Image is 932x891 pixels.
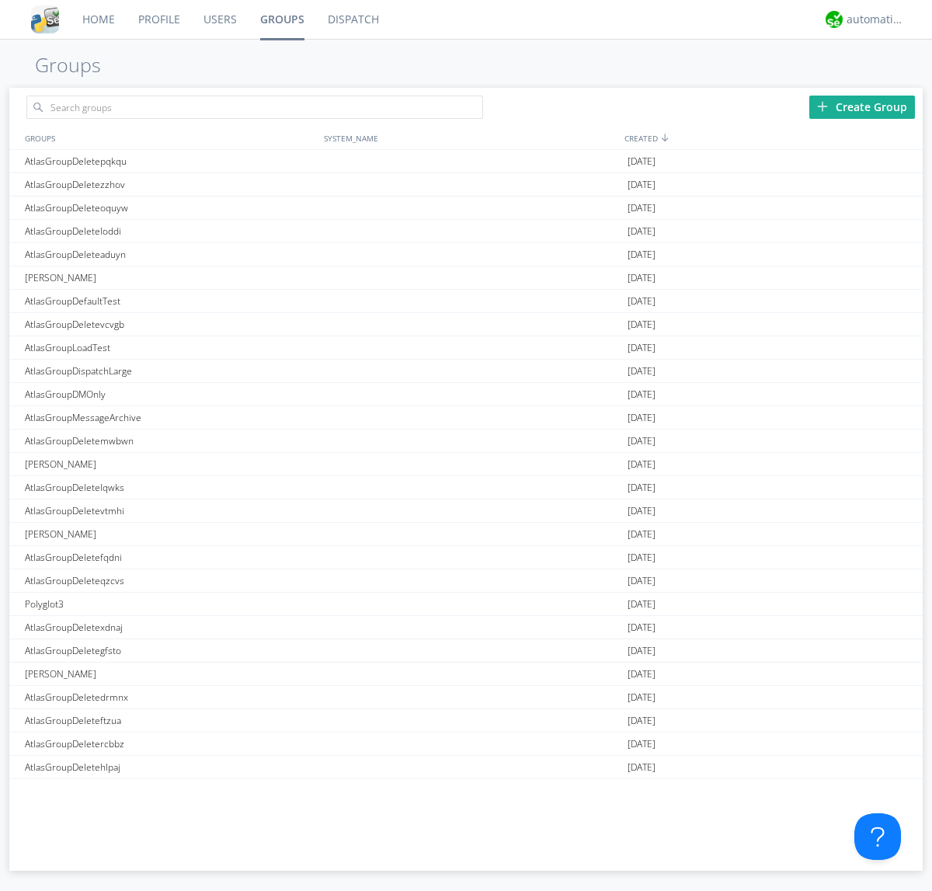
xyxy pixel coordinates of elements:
a: [PERSON_NAME][DATE] [9,523,923,546]
span: [DATE] [628,593,656,616]
a: [PERSON_NAME][DATE] [9,266,923,290]
a: AtlasGroupDeletexdnaj[DATE] [9,616,923,639]
a: AtlasGroupDeleteaduyn[DATE] [9,243,923,266]
span: [DATE] [628,173,656,197]
div: Create Group [809,96,915,119]
span: [DATE] [628,266,656,290]
a: AtlasGroupMessageArchive[DATE] [9,406,923,430]
div: GROUPS [21,127,316,149]
div: AtlasGroupDeletercbbz [21,733,320,755]
div: AtlasGroupDeletepqkqu [21,150,320,172]
span: [DATE] [628,499,656,523]
div: AtlasGroupDeleteftzua [21,709,320,732]
span: [DATE] [628,616,656,639]
span: [DATE] [628,709,656,733]
a: AtlasGroupLoadTest[DATE] [9,336,923,360]
div: AtlasGroupMessageArchive [21,406,320,429]
a: AtlasGroupDeleteloddi[DATE] [9,220,923,243]
div: AtlasGroupDeletexdnaj [21,616,320,639]
div: AtlasGroupDeletevtmhi [21,499,320,522]
div: AtlasGroupDeletefqdni [21,546,320,569]
div: [PERSON_NAME] [21,453,320,475]
div: AtlasGroupDeleteloddi [21,220,320,242]
div: AtlasGroupDeleteoquyw [21,197,320,219]
a: AtlasGroupDeletelqwks[DATE] [9,476,923,499]
a: Polyglot3[DATE] [9,593,923,616]
iframe: Toggle Customer Support [854,813,901,860]
span: [DATE] [628,476,656,499]
div: AtlasGroupDeletecqctr [21,779,320,802]
a: AtlasGroupDeletevcvgb[DATE] [9,313,923,336]
div: automation+atlas [847,12,905,27]
span: [DATE] [628,220,656,243]
div: AtlasGroupDefaultTest [21,290,320,312]
div: [PERSON_NAME] [21,523,320,545]
a: AtlasGroupDeleteoquyw[DATE] [9,197,923,220]
div: AtlasGroupDeletehlpaj [21,756,320,778]
span: [DATE] [628,733,656,756]
div: AtlasGroupDeletegfsto [21,639,320,662]
a: [PERSON_NAME][DATE] [9,453,923,476]
div: AtlasGroupLoadTest [21,336,320,359]
input: Search groups [26,96,483,119]
a: AtlasGroupDefaultTest[DATE] [9,290,923,313]
img: plus.svg [817,101,828,112]
span: [DATE] [628,406,656,430]
div: AtlasGroupDeletelqwks [21,476,320,499]
span: [DATE] [628,546,656,569]
span: [DATE] [628,779,656,802]
div: AtlasGroupDeletevcvgb [21,313,320,336]
span: [DATE] [628,453,656,476]
div: Polyglot3 [21,593,320,615]
span: [DATE] [628,639,656,663]
div: AtlasGroupDMOnly [21,383,320,405]
span: [DATE] [628,336,656,360]
a: AtlasGroupDeletevtmhi[DATE] [9,499,923,523]
a: AtlasGroupDeletecqctr[DATE] [9,779,923,802]
a: AtlasGroupDeletehlpaj[DATE] [9,756,923,779]
div: AtlasGroupDeletezzhov [21,173,320,196]
a: AtlasGroupDeletezzhov[DATE] [9,173,923,197]
div: SYSTEM_NAME [320,127,621,149]
a: AtlasGroupDMOnly[DATE] [9,383,923,406]
div: AtlasGroupDeleteaduyn [21,243,320,266]
span: [DATE] [628,663,656,686]
span: [DATE] [628,243,656,266]
div: [PERSON_NAME] [21,266,320,289]
img: cddb5a64eb264b2086981ab96f4c1ba7 [31,5,59,33]
img: d2d01cd9b4174d08988066c6d424eccd [826,11,843,28]
span: [DATE] [628,290,656,313]
div: AtlasGroupDeletedrmnx [21,686,320,708]
span: [DATE] [628,686,656,709]
a: AtlasGroupDeletefqdni[DATE] [9,546,923,569]
a: AtlasGroupDispatchLarge[DATE] [9,360,923,383]
div: [PERSON_NAME] [21,663,320,685]
a: AtlasGroupDeletedrmnx[DATE] [9,686,923,709]
span: [DATE] [628,360,656,383]
span: [DATE] [628,756,656,779]
a: AtlasGroupDeleteqzcvs[DATE] [9,569,923,593]
span: [DATE] [628,383,656,406]
div: AtlasGroupDeletemwbwn [21,430,320,452]
span: [DATE] [628,197,656,220]
a: [PERSON_NAME][DATE] [9,663,923,686]
a: AtlasGroupDeleteftzua[DATE] [9,709,923,733]
a: AtlasGroupDeletegfsto[DATE] [9,639,923,663]
a: AtlasGroupDeletemwbwn[DATE] [9,430,923,453]
span: [DATE] [628,523,656,546]
a: AtlasGroupDeletepqkqu[DATE] [9,150,923,173]
span: [DATE] [628,313,656,336]
div: CREATED [621,127,923,149]
div: AtlasGroupDeleteqzcvs [21,569,320,592]
span: [DATE] [628,569,656,593]
div: AtlasGroupDispatchLarge [21,360,320,382]
span: [DATE] [628,430,656,453]
a: AtlasGroupDeletercbbz[DATE] [9,733,923,756]
span: [DATE] [628,150,656,173]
